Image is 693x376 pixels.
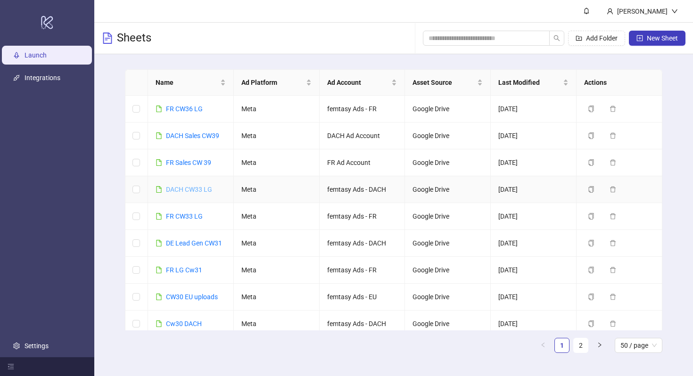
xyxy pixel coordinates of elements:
[491,284,577,311] td: [DATE]
[588,159,594,166] span: copy
[588,186,594,193] span: copy
[671,8,678,15] span: down
[491,123,577,149] td: [DATE]
[166,186,212,193] a: DACH CW33 LG
[405,149,491,176] td: Google Drive
[320,257,405,284] td: femtasy Ads - FR
[491,149,577,176] td: [DATE]
[554,338,569,353] li: 1
[588,240,594,246] span: copy
[320,96,405,123] td: femtasy Ads - FR
[405,203,491,230] td: Google Drive
[568,31,625,46] button: Add Folder
[156,77,218,88] span: Name
[610,240,616,246] span: delete
[234,96,320,123] td: Meta
[25,342,49,350] a: Settings
[592,338,607,353] button: right
[234,70,320,96] th: Ad Platform
[588,320,594,327] span: copy
[405,70,491,96] th: Asset Source
[573,338,588,353] li: 2
[588,267,594,273] span: copy
[610,186,616,193] span: delete
[327,77,390,88] span: Ad Account
[320,284,405,311] td: femtasy Ads - EU
[647,34,678,42] span: New Sheet
[320,203,405,230] td: femtasy Ads - FR
[25,74,60,82] a: Integrations
[491,70,577,96] th: Last Modified
[405,230,491,257] td: Google Drive
[491,230,577,257] td: [DATE]
[234,203,320,230] td: Meta
[8,363,14,370] span: menu-fold
[577,70,662,96] th: Actions
[156,106,162,112] span: file
[576,35,582,41] span: folder-add
[636,35,643,41] span: plus-square
[166,213,203,220] a: FR CW33 LG
[234,149,320,176] td: Meta
[166,105,203,113] a: FR CW36 LG
[234,284,320,311] td: Meta
[613,6,671,16] div: [PERSON_NAME]
[610,294,616,300] span: delete
[607,8,613,15] span: user
[615,338,662,353] div: Page Size
[241,77,304,88] span: Ad Platform
[156,320,162,327] span: file
[156,132,162,139] span: file
[166,132,219,139] a: DACH Sales CW39
[234,123,320,149] td: Meta
[166,293,218,301] a: CW30 EU uploads
[320,311,405,337] td: femtasy Ads - DACH
[320,70,405,96] th: Ad Account
[491,203,577,230] td: [DATE]
[320,176,405,203] td: femtasy Ads - DACH
[610,267,616,273] span: delete
[491,311,577,337] td: [DATE]
[405,284,491,311] td: Google Drive
[156,213,162,220] span: file
[629,31,685,46] button: New Sheet
[405,176,491,203] td: Google Drive
[588,132,594,139] span: copy
[234,311,320,337] td: Meta
[234,257,320,284] td: Meta
[491,257,577,284] td: [DATE]
[25,51,47,59] a: Launch
[491,176,577,203] td: [DATE]
[166,239,222,247] a: DE Lead Gen CW31
[610,132,616,139] span: delete
[156,186,162,193] span: file
[574,338,588,352] a: 2
[405,96,491,123] td: Google Drive
[586,34,618,42] span: Add Folder
[610,106,616,112] span: delete
[553,35,560,41] span: search
[320,123,405,149] td: DACH Ad Account
[234,176,320,203] td: Meta
[166,159,211,166] a: FR Sales CW 39
[620,338,657,352] span: 50 / page
[583,8,590,14] span: bell
[610,320,616,327] span: delete
[166,320,202,327] a: Cw30 DACH
[536,338,551,353] li: Previous Page
[320,149,405,176] td: FR Ad Account
[156,159,162,166] span: file
[555,338,569,352] a: 1
[498,77,561,88] span: Last Modified
[588,106,594,112] span: copy
[588,213,594,220] span: copy
[491,96,577,123] td: [DATE]
[320,230,405,257] td: femtasy Ads - DACH
[156,267,162,273] span: file
[588,294,594,300] span: copy
[166,266,202,274] a: FR LG Cw31
[592,338,607,353] li: Next Page
[597,342,602,348] span: right
[405,311,491,337] td: Google Drive
[405,123,491,149] td: Google Drive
